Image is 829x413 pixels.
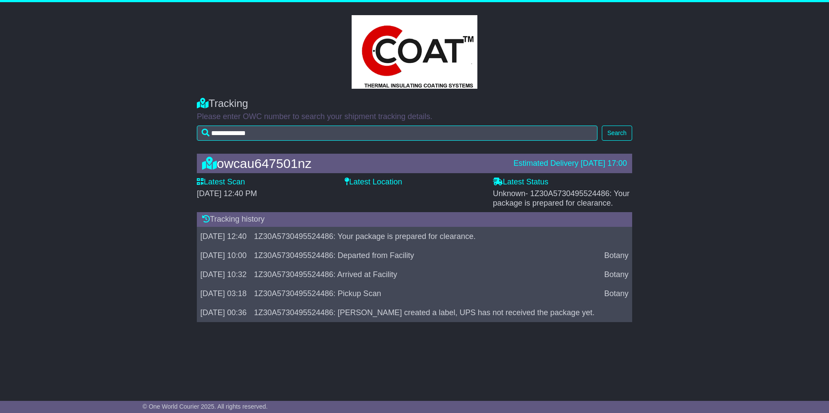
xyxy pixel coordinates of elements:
td: [DATE] 03:18 [197,284,251,303]
td: [DATE] 10:32 [197,265,251,284]
div: Estimated Delivery [DATE] 17:00 [513,159,627,168]
td: [DATE] 12:40 [197,227,251,246]
span: © One World Courier 2025. All rights reserved. [143,403,268,410]
td: 1Z30A5730495524486: Departed from Facility [251,246,601,265]
div: owcau647501nz [198,156,509,171]
span: - 1Z30A5730495524486: Your package is prepared for clearance. [493,189,630,207]
td: 1Z30A5730495524486: Pickup Scan [251,284,601,303]
span: Unknown [493,189,630,207]
button: Search [602,126,632,141]
td: Botany [601,265,632,284]
td: Botany [601,246,632,265]
td: 1Z30A5730495524486: Your package is prepared for clearance. [251,227,601,246]
td: [DATE] 00:36 [197,303,251,322]
label: Latest Status [493,177,548,187]
p: Please enter OWC number to search your shipment tracking details. [197,112,632,122]
td: [DATE] 10:00 [197,246,251,265]
div: Tracking history [197,212,632,227]
img: GetCustomerLogo [352,15,477,89]
span: [DATE] 12:40 PM [197,189,257,198]
div: Tracking [197,97,632,110]
td: 1Z30A5730495524486: Arrived at Facility [251,265,601,284]
td: 1Z30A5730495524486: [PERSON_NAME] created a label, UPS has not received the package yet. [251,303,601,322]
label: Latest Scan [197,177,245,187]
label: Latest Location [345,177,402,187]
td: Botany [601,284,632,303]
